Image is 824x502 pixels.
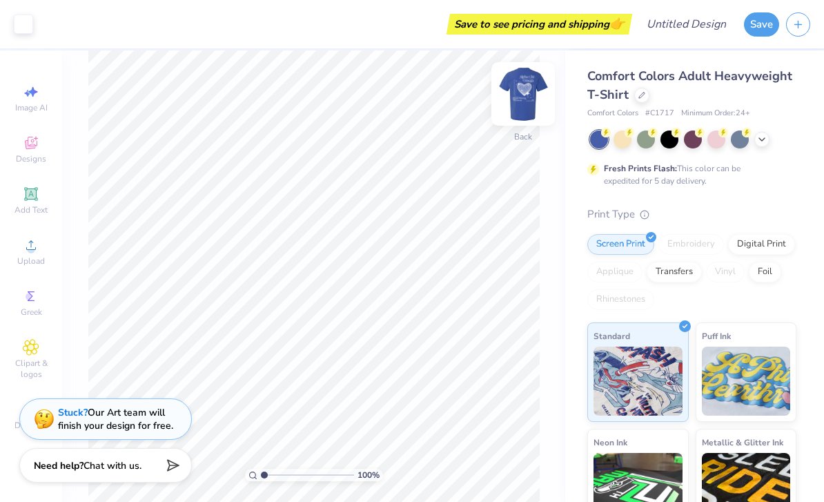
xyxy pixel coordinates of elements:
[14,420,48,431] span: Decorate
[681,108,750,119] span: Minimum Order: 24 +
[647,262,702,282] div: Transfers
[496,66,551,122] img: Back
[645,108,674,119] span: # C1717
[749,262,781,282] div: Foil
[706,262,745,282] div: Vinyl
[34,459,84,472] strong: Need help?
[594,347,683,416] img: Standard
[594,435,627,450] span: Neon Ink
[604,163,677,174] strong: Fresh Prints Flash:
[609,15,625,32] span: 👉
[587,68,792,103] span: Comfort Colors Adult Heavyweight T-Shirt
[604,162,774,187] div: This color can be expedited for 5 day delivery.
[514,131,532,143] div: Back
[587,108,638,119] span: Comfort Colors
[636,10,737,38] input: Untitled Design
[7,358,55,380] span: Clipart & logos
[450,14,629,35] div: Save to see pricing and shipping
[21,307,42,318] span: Greek
[357,469,380,481] span: 100 %
[702,435,783,450] span: Metallic & Glitter Ink
[16,153,46,164] span: Designs
[58,406,173,432] div: Our Art team will finish your design for free.
[58,406,88,419] strong: Stuck?
[658,234,724,255] div: Embroidery
[587,206,796,222] div: Print Type
[587,289,654,310] div: Rhinestones
[587,234,654,255] div: Screen Print
[702,329,731,343] span: Puff Ink
[594,329,630,343] span: Standard
[17,255,45,267] span: Upload
[728,234,795,255] div: Digital Print
[744,12,779,37] button: Save
[702,347,791,416] img: Puff Ink
[15,102,48,113] span: Image AI
[587,262,642,282] div: Applique
[84,459,141,472] span: Chat with us.
[14,204,48,215] span: Add Text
